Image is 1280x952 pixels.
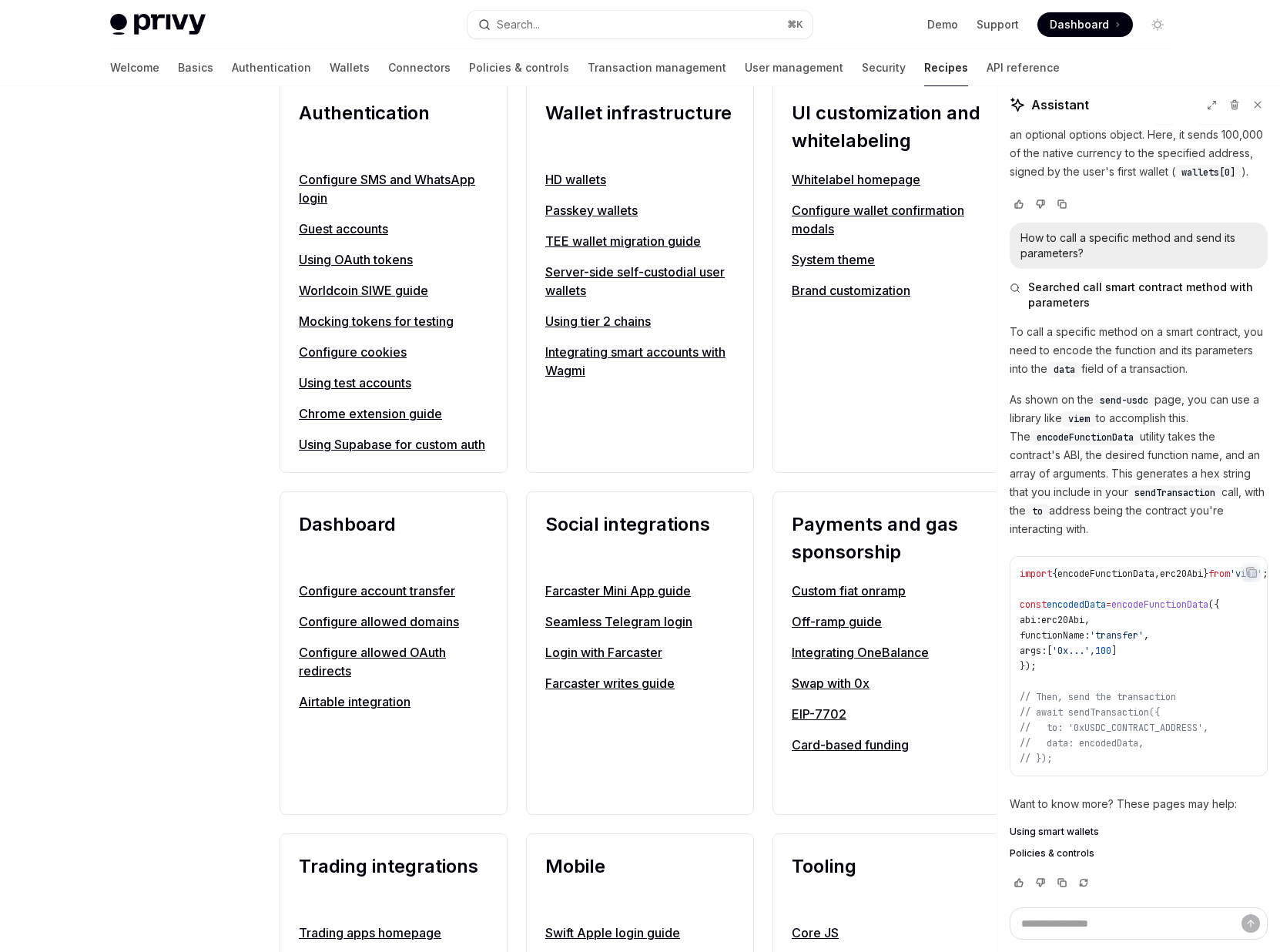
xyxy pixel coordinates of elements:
span: 100 [1095,645,1111,657]
span: Policies & controls [1010,847,1094,860]
span: // Then, send the transaction [1020,691,1176,703]
a: Swift Apple login guide [545,924,735,942]
button: Vote that response was good [1010,875,1028,890]
a: Server-side self-custodial user wallets [545,263,735,300]
a: Core JS [792,924,981,942]
span: encodeFunctionData [1111,598,1208,611]
a: Trading apps homepage [299,924,488,942]
a: Using test accounts [299,374,488,392]
a: Integrating smart accounts with Wagmi [545,343,735,380]
p: As shown on the page, you can use a library like to accomplish this. The utility takes the contra... [1010,391,1268,538]
span: erc20Abi [1160,568,1203,580]
img: light logo [110,14,206,35]
a: Authentication [232,49,311,86]
button: Copy the contents from the code block [1241,562,1262,582]
a: Configure account transfer [299,582,488,600]
a: EIP-7702 [792,705,981,723]
a: User management [745,49,843,86]
a: Airtable integration [299,692,488,711]
button: Toggle dark mode [1145,12,1170,37]
a: HD wallets [545,170,735,189]
span: [ [1047,645,1052,657]
span: abi: [1020,614,1041,626]
p: To call a specific method on a smart contract, you need to encode the function and its parameters... [1010,323,1268,378]
a: Farcaster writes guide [545,674,735,692]
a: Connectors [388,49,451,86]
a: Configure wallet confirmation modals [792,201,981,238]
a: TEE wallet migration guide [545,232,735,250]
a: Recipes [924,49,968,86]
a: Welcome [110,49,159,86]
span: , [1090,645,1095,657]
button: Open search [467,11,813,39]
a: Whitelabel homepage [792,170,981,189]
a: Off-ramp guide [792,612,981,631]
button: Copy chat response [1053,196,1071,212]
button: Vote that response was not good [1031,875,1050,890]
span: Searched call smart contract method with parameters [1028,280,1268,310]
a: Integrating OneBalance [792,643,981,662]
span: = [1106,598,1111,611]
a: Basics [178,49,213,86]
span: 'viem' [1230,568,1262,580]
a: Using smart wallets [1010,826,1268,838]
span: wallets[0] [1181,166,1235,179]
span: functionName: [1020,629,1090,642]
a: Brand customization [792,281,981,300]
span: 'transfer' [1090,629,1144,642]
a: Guest accounts [299,220,488,238]
textarea: Ask a question... [1010,907,1268,940]
span: encodeFunctionData [1037,431,1134,444]
a: Mocking tokens for testing [299,312,488,330]
span: ; [1262,568,1268,580]
span: // data: encodedData, [1020,737,1144,749]
a: Security [862,49,906,86]
span: from [1208,568,1230,580]
span: import [1020,568,1052,580]
a: Login with Farcaster [545,643,735,662]
span: Dashboard [1050,17,1109,32]
h2: Tooling [792,853,981,908]
a: Configure cookies [299,343,488,361]
h2: Social integrations [545,511,735,566]
a: Dashboard [1037,12,1133,37]
span: send-usdc [1100,394,1148,407]
h2: Dashboard [299,511,488,566]
span: // }); [1020,753,1052,765]
a: Transaction management [588,49,726,86]
span: const [1020,598,1047,611]
span: viem [1068,413,1090,425]
a: Card-based funding [792,736,981,754]
p: Based on the page, the function takes the transaction details (recipient and ) and an optional op... [1010,70,1268,181]
a: Policies & controls [469,49,569,86]
a: Using Supabase for custom auth [299,435,488,454]
span: // await sendTransaction({ [1020,706,1160,719]
p: Want to know more? These pages may help: [1010,795,1268,813]
a: Passkey wallets [545,201,735,220]
span: to [1032,505,1043,518]
a: Configure SMS and WhatsApp login [299,170,488,207]
button: Vote that response was not good [1031,196,1050,212]
a: Demo [927,17,958,32]
span: { [1052,568,1057,580]
span: , [1084,614,1090,626]
a: Policies & controls [1010,847,1268,860]
span: Assistant [1031,96,1089,114]
a: API reference [987,49,1060,86]
a: Wallets [330,49,370,86]
a: Worldcoin SIWE guide [299,281,488,300]
div: How to call a specific method and send its parameters? [1020,230,1257,261]
h2: UI customization and whitelabeling [792,99,981,155]
h2: Wallet infrastructure [545,99,735,155]
span: , [1144,629,1149,642]
span: ({ [1208,598,1219,611]
span: sendTransaction [1134,487,1215,499]
span: }); [1020,660,1036,672]
button: Vote that response was good [1010,196,1028,212]
span: // to: '0xUSDC_CONTRACT_ADDRESS', [1020,722,1208,734]
span: , [1154,568,1160,580]
a: Using OAuth tokens [299,250,488,269]
button: Send message [1241,914,1260,933]
button: Searched call smart contract method with parameters [1010,280,1268,310]
h2: Authentication [299,99,488,155]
